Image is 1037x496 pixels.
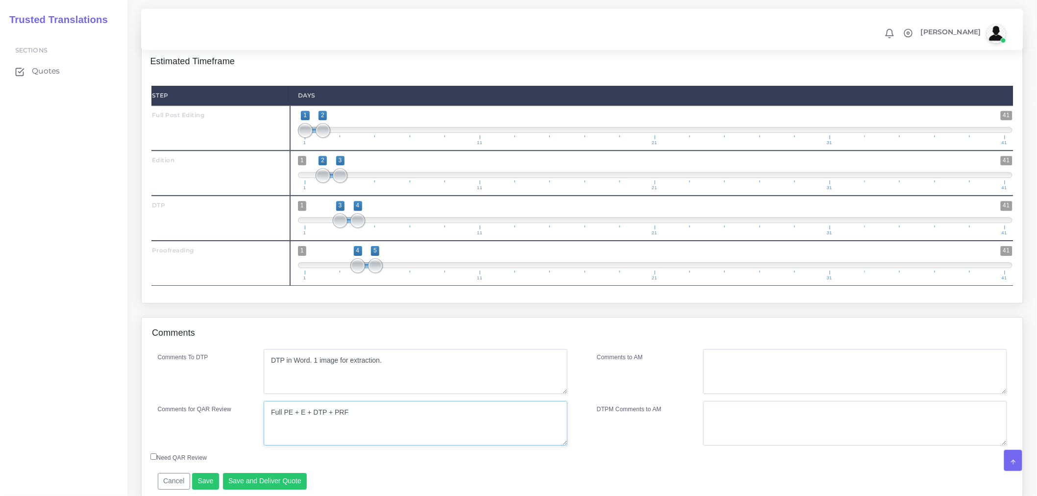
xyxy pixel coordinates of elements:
[32,66,60,76] span: Quotes
[354,201,362,210] span: 4
[650,276,659,280] span: 21
[152,247,194,254] strong: Proofreading
[1001,201,1012,210] span: 41
[476,141,484,145] span: 11
[1000,141,1009,145] span: 41
[150,453,207,462] label: Need QAR Review
[302,231,308,235] span: 1
[1001,246,1012,255] span: 41
[825,276,834,280] span: 31
[152,201,166,209] strong: DTP
[650,231,659,235] span: 21
[825,141,834,145] span: 31
[921,28,981,35] span: [PERSON_NAME]
[1000,231,1009,235] span: 41
[825,186,834,190] span: 31
[158,473,191,490] button: Cancel
[650,186,659,190] span: 21
[301,111,309,120] span: 1
[150,453,157,460] input: Need QAR Review
[158,405,231,414] label: Comments for QAR Review
[354,246,362,255] span: 4
[192,473,219,490] button: Save
[302,276,308,280] span: 1
[158,477,191,485] a: Cancel
[152,328,195,339] h4: Comments
[152,156,175,164] strong: Edition
[302,141,308,145] span: 1
[825,231,834,235] span: 31
[302,186,308,190] span: 1
[1001,111,1012,120] span: 41
[223,473,307,490] button: Save and Deliver Quote
[336,156,345,165] span: 3
[1000,186,1009,190] span: 41
[319,156,327,165] span: 2
[476,276,484,280] span: 11
[2,14,108,25] h2: Trusted Translations
[2,12,108,28] a: Trusted Translations
[298,246,306,255] span: 1
[1001,156,1012,165] span: 41
[1000,276,1009,280] span: 41
[319,111,327,120] span: 2
[987,24,1006,43] img: avatar
[916,24,1010,43] a: [PERSON_NAME]avatar
[476,186,484,190] span: 11
[371,246,379,255] span: 5
[158,353,208,362] label: Comments To DTP
[650,141,659,145] span: 21
[152,111,205,119] strong: Full Post Editing
[298,156,306,165] span: 1
[298,92,316,99] strong: Days
[597,353,643,362] label: Comments to AM
[476,231,484,235] span: 11
[15,47,48,54] span: Sections
[150,47,1014,67] h4: Estimated Timeframe
[597,405,662,414] label: DTPM Comments to AM
[336,201,345,210] span: 3
[152,92,169,99] strong: Step
[7,61,120,81] a: Quotes
[298,201,306,210] span: 1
